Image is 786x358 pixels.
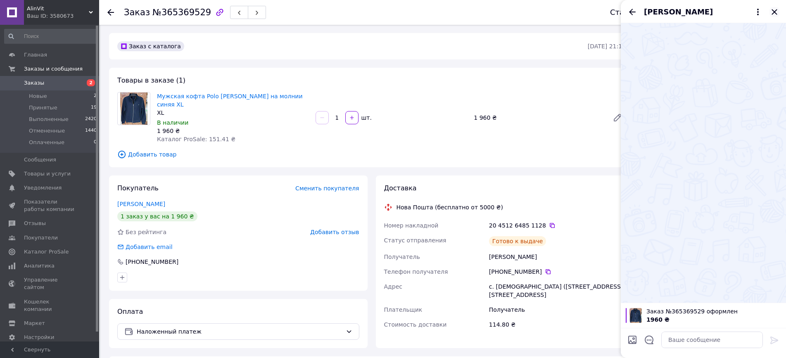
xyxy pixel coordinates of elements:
span: Сменить покупателя [295,185,359,192]
div: Вернуться назад [107,8,114,17]
span: Показатели работы компании [24,198,76,213]
div: [PHONE_NUMBER] [489,268,626,276]
div: [PHONE_NUMBER] [125,258,179,266]
div: 1 заказ у вас на 1 960 ₴ [117,211,197,221]
span: Кошелек компании [24,298,76,313]
span: В наличии [157,119,188,126]
div: с. [DEMOGRAPHIC_DATA] ([STREET_ADDRESS]: [STREET_ADDRESS] [487,279,627,302]
button: Открыть шаблоны ответов [644,334,655,345]
span: Стоимость доставки [384,321,447,328]
span: Заказы и сообщения [24,65,83,73]
span: Телефон получателя [384,268,448,275]
span: Каталог ProSale [24,248,69,256]
span: Адрес [384,283,402,290]
span: Товары в заказе (1) [117,76,185,84]
img: 6866600736_w100_h100_muzhskaya-kofta-polo.jpg [629,308,642,323]
span: Без рейтинга [126,229,166,235]
div: 114.80 ₴ [487,317,627,332]
button: Закрыть [769,7,779,17]
time: [DATE] 21:18 [588,43,626,50]
span: [PERSON_NAME] [644,7,713,17]
span: 2420 [85,116,97,123]
span: Управление сайтом [24,276,76,291]
input: Поиск [4,29,97,44]
span: Наложенный платеж [137,327,342,336]
div: XL [157,109,309,117]
span: Аналитика [24,262,55,270]
span: Отзывы [24,220,46,227]
div: Заказ с каталога [117,41,184,51]
span: Товары и услуги [24,170,71,178]
span: Отмененные [29,127,65,135]
a: Редактировать [609,109,626,126]
img: Мужская кофта Polo Ralph Lauren на молнии синяя XL [120,92,147,125]
span: Выполненные [29,116,69,123]
span: AlinVit [27,5,89,12]
span: Оплаченные [29,139,64,146]
span: Покупатели [24,234,58,242]
div: Ваш ID: 3580673 [27,12,99,20]
div: шт. [359,114,373,122]
span: Заказы [24,79,44,87]
button: Назад [627,7,637,17]
span: Настройки [24,334,54,341]
span: Номер накладной [384,222,439,229]
span: Заказ [124,7,150,17]
span: Доставка [384,184,417,192]
span: Главная [24,51,47,59]
span: Уведомления [24,184,62,192]
div: 20 4512 6485 1128 [489,221,626,230]
span: Новые [29,92,47,100]
div: Статус заказа [610,8,665,17]
div: Добавить email [125,243,173,251]
span: Добавить отзыв [310,229,359,235]
div: 1 960 ₴ [470,112,606,123]
span: 0 [94,139,97,146]
span: Маркет [24,320,45,327]
span: Принятые [29,104,57,111]
div: Получатель [487,302,627,317]
span: 1440 [85,127,97,135]
span: Заказ №365369529 оформлен [646,307,781,315]
button: [PERSON_NAME] [644,7,763,17]
span: Добавить товар [117,150,626,159]
a: [PERSON_NAME] [117,201,165,207]
span: 1960 ₴ [646,316,670,323]
span: Каталог ProSale: 151.41 ₴ [157,136,235,142]
span: №365369529 [152,7,211,17]
span: 2 [87,79,95,86]
span: 19 [91,104,97,111]
div: Готово к выдаче [489,236,546,246]
div: Нова Пошта (бесплатно от 5000 ₴) [394,203,505,211]
span: Получатель [384,254,420,260]
span: 2 [94,92,97,100]
div: [PERSON_NAME] [487,249,627,264]
a: Мужская кофта Polo [PERSON_NAME] на молнии синяя XL [157,93,303,108]
span: Статус отправления [384,237,446,244]
div: Добавить email [116,243,173,251]
span: Оплата [117,308,143,315]
span: Покупатель [117,184,159,192]
span: Плательщик [384,306,423,313]
div: 1 960 ₴ [157,127,309,135]
span: Сообщения [24,156,56,164]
